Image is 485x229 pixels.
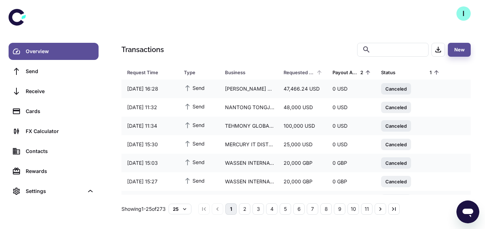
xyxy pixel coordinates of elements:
div: Status [381,67,430,77]
div: Rewards [26,167,94,175]
span: Send [184,139,205,147]
div: Receive [26,87,94,95]
a: Send [9,63,99,80]
span: Status1 [381,67,441,77]
div: 0 EUR [327,193,376,207]
span: Canceled [381,103,411,111]
div: Payout Amount [332,67,361,77]
button: page 1 [225,203,237,215]
span: Type [184,67,216,77]
div: [DATE] 16:28 [121,82,178,96]
button: Go to page 10 [347,203,359,215]
div: 0 USD [327,82,376,96]
span: Requested Amount [284,67,324,77]
div: 25,185 EUR [278,193,327,207]
a: Overview [9,43,99,60]
div: [DATE] 13:56 [121,193,178,207]
div: 25,000 USD [278,138,327,151]
a: Rewards [9,163,99,180]
span: Canceled [381,85,411,92]
div: 0 USD [327,101,376,114]
button: Go to page 3 [252,203,264,215]
span: Canceled [381,141,411,148]
div: 48,000 USD [278,101,327,114]
div: 0 GBP [327,175,376,188]
div: Requested Amount [284,67,315,77]
div: Request Time [127,67,166,77]
h1: Transactions [121,44,164,55]
div: 47,466.24 USD [278,82,327,96]
p: Showing 1-25 of 273 [121,205,166,213]
a: Cards [9,103,99,120]
button: New [448,43,471,57]
div: Cards [26,107,94,115]
span: Send [184,177,205,184]
button: Go to next page [375,203,386,215]
div: 20,000 GBP [278,156,327,170]
div: WASSEN INTERNATIONAL LIMITED [219,156,278,170]
div: Overview [26,47,94,55]
button: Go to page 7 [307,203,318,215]
button: I [456,6,471,21]
div: 20,000 GBP [278,175,327,188]
span: Send [184,158,205,166]
span: Request Time [127,67,175,77]
button: Go to last page [388,203,400,215]
div: NANTONG TONGJI CO., LTD [219,101,278,114]
button: Go to page 2 [239,203,250,215]
div: MERCURY IT DISTRIBUTION SINGAPORE PTE LTD [219,138,278,151]
div: Settings [26,187,84,195]
a: Contacts [9,143,99,160]
button: Go to page 6 [293,203,305,215]
span: Send [184,102,205,110]
div: 100,000 USD [278,119,327,133]
button: 25 [169,204,191,214]
div: [DATE] 15:27 [121,175,178,188]
div: 0 GBP [327,156,376,170]
span: Send [184,121,205,129]
button: Go to page 11 [361,203,372,215]
div: Settings [9,183,99,200]
span: Payout Amount2 [332,67,373,77]
nav: pagination navigation [197,203,401,215]
span: Send [184,84,205,92]
span: Canceled [381,122,411,129]
div: TEHMONY GLOBAL OIL AND GAS LTD [219,119,278,133]
button: Go to page 4 [266,203,277,215]
button: Go to page 5 [280,203,291,215]
div: Contacts [26,147,94,155]
div: GENOSCOPE SP .Z.O O SP.K. [219,193,278,207]
div: [DATE] 11:32 [121,101,178,114]
iframe: Button to launch messaging window [456,200,479,223]
div: Type [184,67,207,77]
div: [DATE] 11:34 [121,119,178,133]
div: 0 USD [327,119,376,133]
span: Canceled [381,159,411,166]
div: [PERSON_NAME] DENISSION ([GEOGRAPHIC_DATA]) PRIVATE LTD [219,82,278,96]
div: FX Calculator [26,127,94,135]
a: FX Calculator [9,123,99,140]
button: Go to page 9 [334,203,345,215]
div: Send [26,67,94,75]
a: Receive [9,83,99,100]
button: Go to page 8 [320,203,332,215]
div: [DATE] 15:03 [121,156,178,170]
div: [DATE] 15:30 [121,138,178,151]
div: 0 USD [327,138,376,151]
span: Canceled [381,178,411,185]
div: WASSEN INTERNATIONAL LIMITED [219,175,278,188]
